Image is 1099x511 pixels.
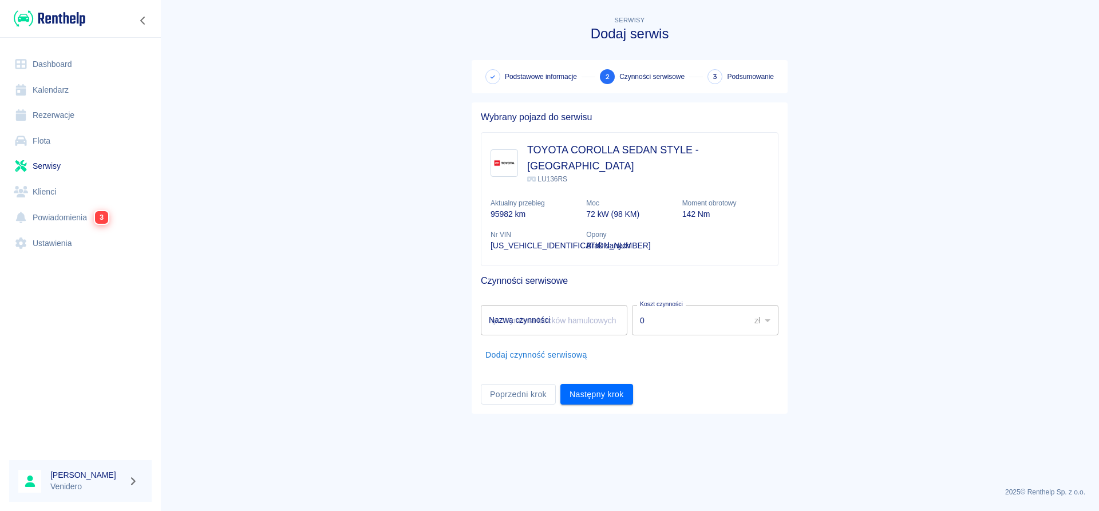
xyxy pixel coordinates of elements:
[713,71,717,83] span: 3
[560,384,633,405] button: Następny krok
[586,198,673,208] p: Moc
[135,13,152,28] button: Zwiń nawigację
[481,384,556,405] button: Poprzedni krok
[746,305,778,335] div: zł
[14,9,85,28] img: Renthelp logo
[527,174,769,184] p: LU136RS
[619,72,685,82] span: Czynności serwisowe
[9,52,152,77] a: Dashboard
[50,481,124,493] p: Venidero
[727,72,774,82] span: Podsumowanie
[9,204,152,231] a: Powiadomienia3
[493,152,515,174] img: Image
[682,208,769,220] p: 142 Nm
[481,275,778,287] h5: Czynności serwisowe
[472,26,788,42] h3: Dodaj serwis
[682,198,769,208] p: Moment obrotowy
[491,240,577,252] p: [US_VEHICLE_IDENTIFICATION_NUMBER]
[481,305,627,335] input: np. Wymiana klocków hamulcowych
[491,208,577,220] p: 95982 km
[505,72,577,82] span: Podstawowe informacje
[9,128,152,154] a: Flota
[615,17,645,23] span: Serwisy
[481,112,778,123] h5: Wybrany pojazd do serwisu
[95,211,108,224] span: 3
[586,208,673,220] p: 72 kW (98 KM)
[586,240,673,252] p: Brak danych
[9,102,152,128] a: Rezerwacje
[9,153,152,179] a: Serwisy
[9,9,85,28] a: Renthelp logo
[527,142,769,174] h3: TOYOTA COROLLA SEDAN STYLE - [GEOGRAPHIC_DATA]
[481,344,592,366] button: Dodaj czynność serwisową
[50,469,124,481] h6: [PERSON_NAME]
[640,300,683,308] label: Koszt czynności
[9,77,152,103] a: Kalendarz
[586,229,673,240] p: Opony
[491,198,577,208] p: Aktualny przebieg
[174,487,1085,497] p: 2025 © Renthelp Sp. z o.o.
[9,179,152,205] a: Klienci
[9,231,152,256] a: Ustawienia
[491,229,577,240] p: Nr VIN
[606,71,610,83] span: 2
